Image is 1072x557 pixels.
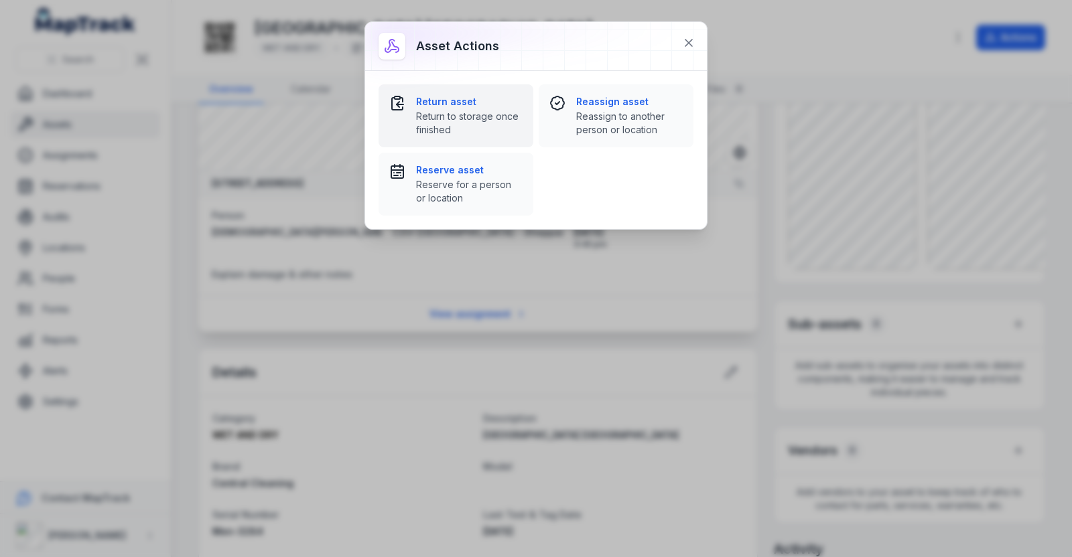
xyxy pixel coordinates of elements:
[416,95,523,108] strong: Return asset
[416,37,499,56] h3: Asset actions
[379,153,533,216] button: Reserve assetReserve for a person or location
[379,84,533,147] button: Return assetReturn to storage once finished
[576,95,683,108] strong: Reassign asset
[576,110,683,137] span: Reassign to another person or location
[416,110,523,137] span: Return to storage once finished
[416,178,523,205] span: Reserve for a person or location
[416,163,523,177] strong: Reserve asset
[539,84,693,147] button: Reassign assetReassign to another person or location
